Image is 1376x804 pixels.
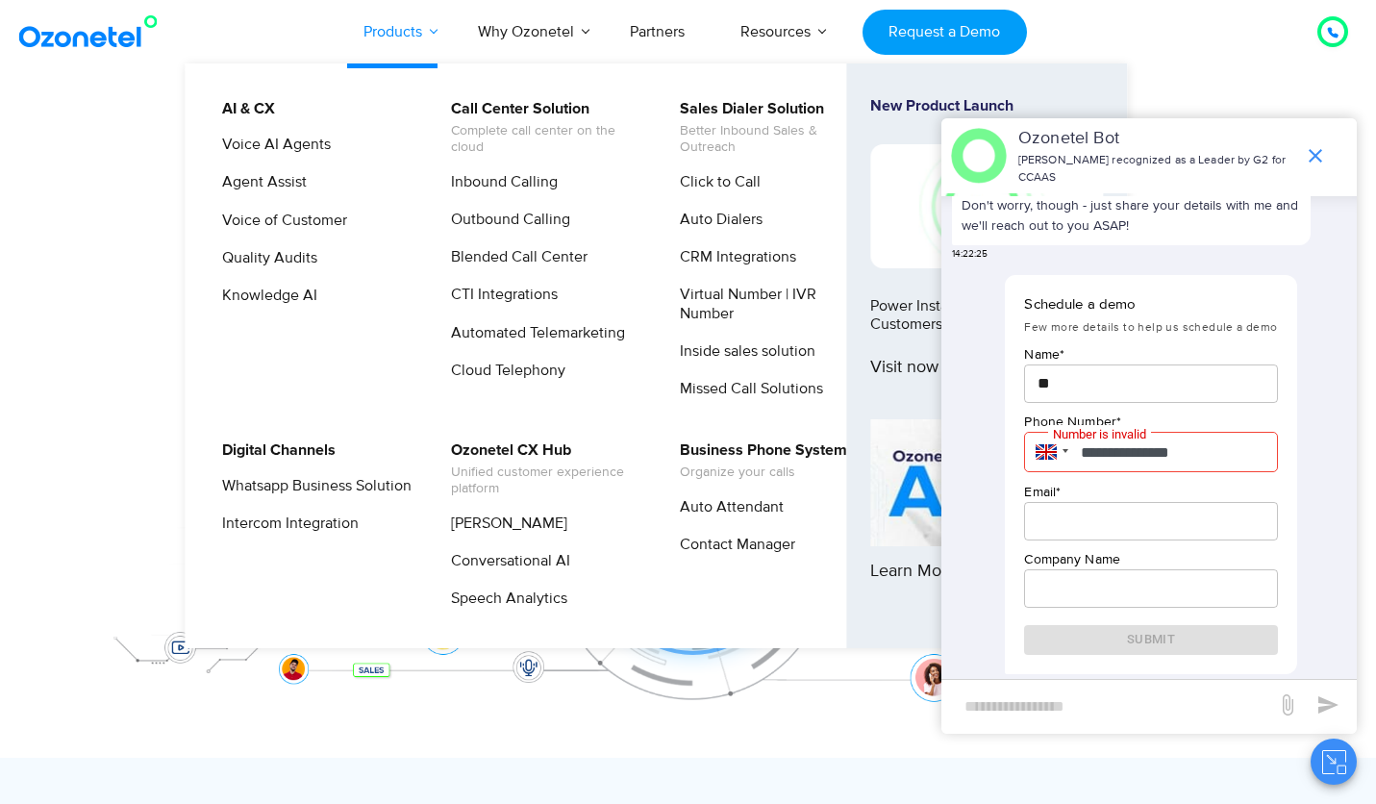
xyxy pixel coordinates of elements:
a: Automated Telemarketing [438,321,628,345]
span: Visit now [870,358,952,379]
div: Turn every conversation into a growth engine for your enterprise. [88,265,1289,287]
p: Ozonetel Bot [1018,126,1294,152]
a: Outbound Calling [438,208,573,232]
a: CRM Integrations [667,245,799,269]
a: Speech Analytics [438,587,570,611]
div: new-msg-input [951,690,1266,724]
img: New-Project-17.png [870,144,1103,267]
a: Sales Dialer SolutionBetter Inbound Sales & Outreach [667,97,872,159]
a: Voice AI Agents [210,133,334,157]
span: Complete call center on the cloud [451,123,640,156]
a: Agent Assist [210,170,310,194]
a: Virtual Number | IVR Number [667,283,872,325]
span: Organize your calls [680,465,847,481]
a: Whatsapp Business Solution [210,474,414,498]
a: AI & CX [210,97,278,121]
span: 14:22:25 [952,247,988,262]
a: Missed Call Solutions [667,377,826,401]
a: Auto Attendant [667,495,787,519]
div: United Kingdom: + 44 [1024,432,1074,472]
img: AI [870,419,1103,546]
a: Ozonetel CX HubUnified customer experience platform [438,439,643,500]
p: Phone Number * [1024,412,1277,432]
p: Don't worry, though - just share your details with me and we'll reach out to you ASAP! [962,195,1301,236]
div: Customer Experiences [88,172,1289,264]
a: Quality Audits [210,246,320,270]
a: Voice of Customer [210,209,350,233]
span: Unified customer experience platform [451,465,640,497]
a: Inbound Calling [438,170,561,194]
a: Knowledge AI [210,284,320,308]
a: CTI Integrations [438,283,561,307]
div: Orchestrate Intelligent [88,122,1289,184]
a: Call Center SolutionComplete call center on the cloud [438,97,643,159]
a: Learn More [870,419,1103,616]
span: Few more details to help us schedule a demo [1024,320,1277,335]
a: Intercom Integration [210,512,362,536]
a: Request a Demo [863,10,1027,55]
a: [PERSON_NAME] [438,512,570,536]
a: Click to Call [667,170,763,194]
p: Name * [1024,344,1277,364]
p: Schedule a demo [1024,294,1277,316]
p: Email * [1024,482,1277,502]
a: Contact Manager [667,533,798,557]
a: Conversational AI [438,549,573,573]
a: Inside sales solution [667,339,818,364]
p: [PERSON_NAME] recognized as a Leader by G2 for CCAAS [1018,152,1294,187]
img: header [951,128,1007,184]
span: Learn More [870,562,970,583]
a: Business Phone SystemOrganize your calls [667,439,850,484]
span: end chat or minimize [1296,137,1335,175]
a: New Product LaunchPower Instant Conversations with Customers using CXi SwitchVisit now [870,97,1103,412]
a: Auto Dialers [667,208,765,232]
span: Better Inbound Sales & Outreach [680,123,869,156]
p: Company Name [1024,549,1277,569]
a: Blended Call Center [438,245,590,269]
div: Number is invalid [1048,425,1151,444]
a: Digital Channels [210,439,338,463]
button: Close chat [1311,739,1357,785]
a: Cloud Telephony [438,359,568,383]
